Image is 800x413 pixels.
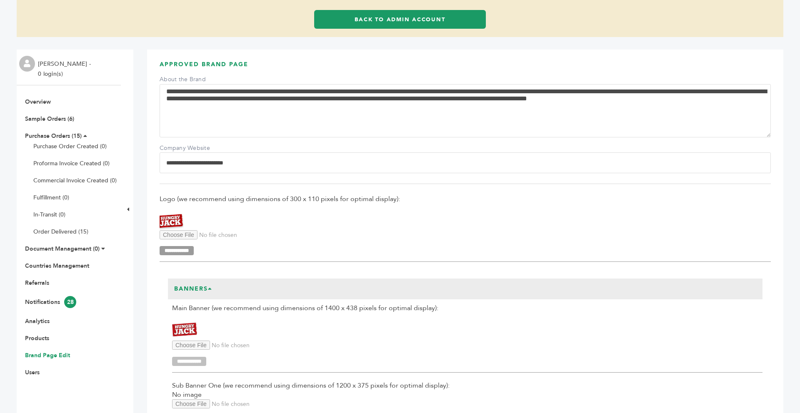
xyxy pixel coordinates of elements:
[314,10,486,29] a: Back to Admin Account
[25,115,74,123] a: Sample Orders (6)
[33,177,117,184] a: Commercial Invoice Created (0)
[19,56,35,72] img: profile.png
[25,98,51,106] a: Overview
[33,194,69,202] a: Fulfillment (0)
[172,304,762,313] span: Main Banner (we recommend using dimensions of 1400 x 438 pixels for optimal display):
[33,211,65,219] a: In-Transit (0)
[160,75,218,84] label: About the Brand
[25,334,49,342] a: Products
[25,298,76,306] a: Notifications28
[38,59,93,79] li: [PERSON_NAME] - 0 login(s)
[25,279,49,287] a: Referrals
[25,132,82,140] a: Purchase Orders (15)
[160,213,185,230] img: Hungry Jack
[172,381,762,390] span: Sub Banner One (we recommend using dimensions of 1200 x 375 pixels for optimal display):
[25,351,70,359] a: Brand Page Edit
[25,245,100,253] a: Document Management (0)
[160,60,771,75] h3: APPROVED BRAND PAGE
[25,262,89,270] a: Countries Management
[25,317,50,325] a: Analytics
[160,144,218,152] label: Company Website
[25,368,40,376] a: Users
[168,279,219,299] h3: Banners
[64,296,76,308] span: 28
[33,159,110,167] a: Proforma Invoice Created (0)
[33,142,107,150] a: Purchase Order Created (0)
[33,228,88,236] a: Order Delivered (15)
[160,194,771,204] span: Logo (we recommend using dimensions of 300 x 110 pixels for optimal display):
[172,322,197,341] img: Hungry Jack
